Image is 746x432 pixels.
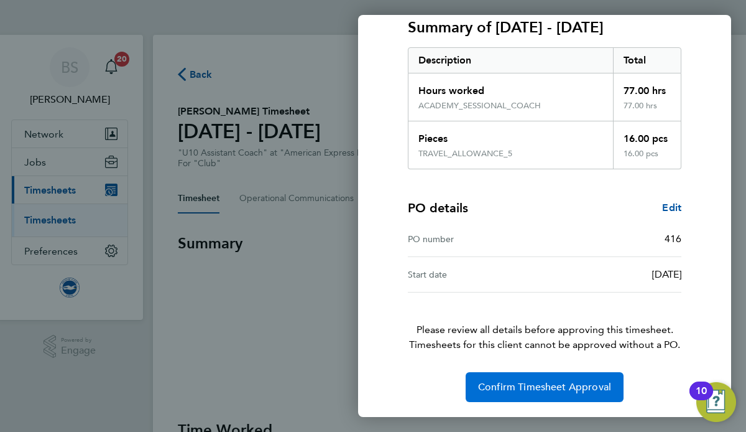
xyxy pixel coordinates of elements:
[418,101,541,111] div: ACADEMY_SESSIONAL_COACH
[613,121,681,149] div: 16.00 pcs
[408,232,545,247] div: PO number
[408,73,613,101] div: Hours worked
[613,48,681,73] div: Total
[545,267,681,282] div: [DATE]
[408,48,613,73] div: Description
[662,202,681,214] span: Edit
[696,391,707,407] div: 10
[613,149,681,169] div: 16.00 pcs
[696,382,736,422] button: Open Resource Center, 10 new notifications
[408,121,613,149] div: Pieces
[466,372,624,402] button: Confirm Timesheet Approval
[613,73,681,101] div: 77.00 hrs
[393,337,696,352] span: Timesheets for this client cannot be approved without a PO.
[613,101,681,121] div: 77.00 hrs
[408,199,468,217] h4: PO details
[418,149,512,159] div: TRAVEL_ALLOWANCE_5
[662,200,681,215] a: Edit
[478,381,611,393] span: Confirm Timesheet Approval
[408,47,681,169] div: Summary of 01 - 31 Aug 2025
[408,267,545,282] div: Start date
[408,17,681,37] h3: Summary of [DATE] - [DATE]
[665,233,681,245] span: 416
[393,293,696,352] p: Please review all details before approving this timesheet.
